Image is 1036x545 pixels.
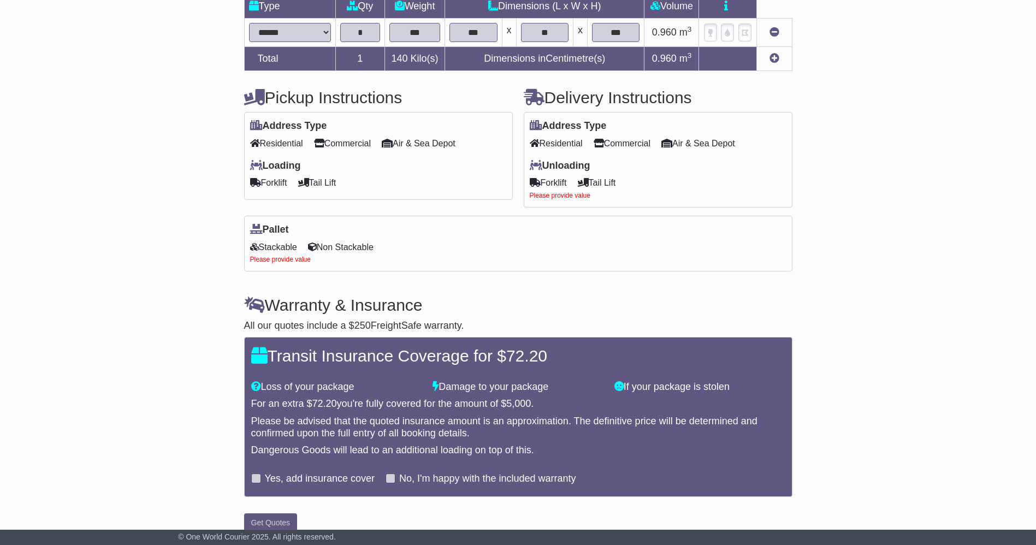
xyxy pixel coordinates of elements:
label: Unloading [530,160,590,172]
span: Tail Lift [298,174,336,191]
span: Air & Sea Depot [661,135,735,152]
span: 140 [392,53,408,64]
a: Remove this item [769,27,779,38]
td: Dimensions in Centimetre(s) [445,47,644,71]
div: All our quotes include a $ FreightSafe warranty. [244,320,792,332]
label: Loading [250,160,301,172]
div: Please provide value [250,256,786,263]
label: Pallet [250,224,289,236]
span: Commercial [594,135,650,152]
button: Get Quotes [244,513,298,532]
h4: Warranty & Insurance [244,296,792,314]
label: No, I'm happy with the included warranty [399,473,576,485]
td: x [502,19,516,47]
div: For an extra $ you're fully covered for the amount of $ . [251,398,785,410]
span: Non Stackable [308,239,374,256]
td: Total [244,47,335,71]
sup: 3 [688,25,692,33]
h4: Pickup Instructions [244,88,513,106]
sup: 3 [688,51,692,60]
h4: Delivery Instructions [524,88,792,106]
span: m [679,27,692,38]
td: x [573,19,587,47]
td: Kilo(s) [385,47,445,71]
span: Residential [250,135,303,152]
label: Yes, add insurance cover [265,473,375,485]
span: Forklift [250,174,287,191]
span: Stackable [250,239,297,256]
label: Address Type [530,120,607,132]
span: 5,000 [506,398,531,409]
div: Dangerous Goods will lead to an additional loading on top of this. [251,445,785,457]
div: Please be advised that the quoted insurance amount is an approximation. The definitive price will... [251,416,785,439]
span: Air & Sea Depot [382,135,455,152]
span: © One World Courier 2025. All rights reserved. [178,532,336,541]
span: 72.20 [506,347,547,365]
span: 250 [354,320,371,331]
span: m [679,53,692,64]
div: Loss of your package [246,381,428,393]
span: Forklift [530,174,567,191]
span: 72.20 [312,398,337,409]
label: Address Type [250,120,327,132]
span: Tail Lift [578,174,616,191]
span: Commercial [314,135,371,152]
span: Residential [530,135,583,152]
span: 0.960 [652,27,677,38]
span: 0.960 [652,53,677,64]
div: Damage to your package [427,381,609,393]
h4: Transit Insurance Coverage for $ [251,347,785,365]
div: Please provide value [530,192,786,199]
a: Add new item [769,53,779,64]
div: If your package is stolen [609,381,791,393]
td: 1 [335,47,385,71]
